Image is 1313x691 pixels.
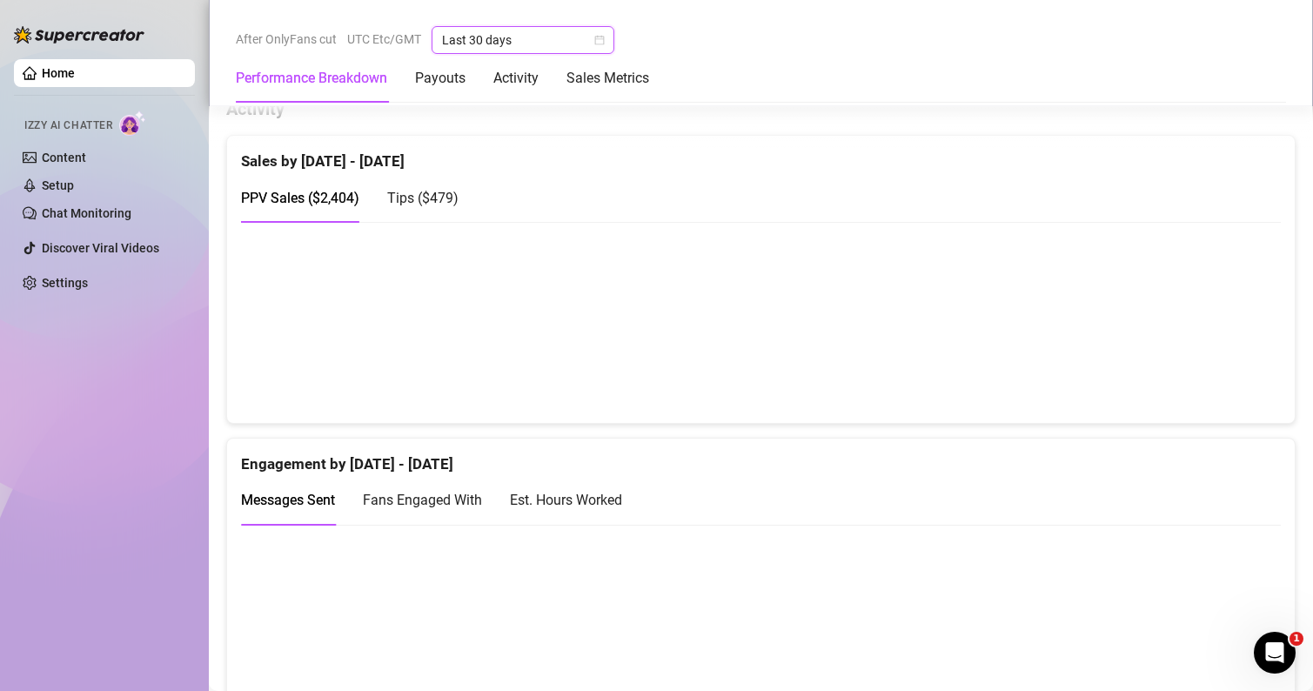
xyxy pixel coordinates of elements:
img: logo-BBDzfeDw.svg [14,26,144,44]
span: UTC Etc/GMT [347,26,421,52]
a: Setup [42,178,74,192]
div: Sales Metrics [566,68,649,89]
img: AI Chatter [119,111,146,136]
div: Performance Breakdown [236,68,387,89]
span: Messages Sent [241,492,335,508]
div: Activity [493,68,539,89]
span: After OnlyFans cut [236,26,337,52]
a: Chat Monitoring [42,206,131,220]
a: Discover Viral Videos [42,241,159,255]
a: Home [42,66,75,80]
span: calendar [594,35,605,45]
h4: Activity [226,97,1296,121]
a: Content [42,151,86,164]
div: Engagement by [DATE] - [DATE] [241,439,1281,476]
span: Last 30 days [442,27,604,53]
span: Izzy AI Chatter [24,117,112,134]
a: Settings [42,276,88,290]
span: 1 [1290,632,1303,646]
span: Fans Engaged With [363,492,482,508]
div: Est. Hours Worked [510,489,622,511]
iframe: Intercom live chat [1254,632,1296,674]
div: Sales by [DATE] - [DATE] [241,136,1281,173]
span: PPV Sales ( $2,404 ) [241,190,359,206]
div: Payouts [415,68,466,89]
span: Tips ( $479 ) [387,190,459,206]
